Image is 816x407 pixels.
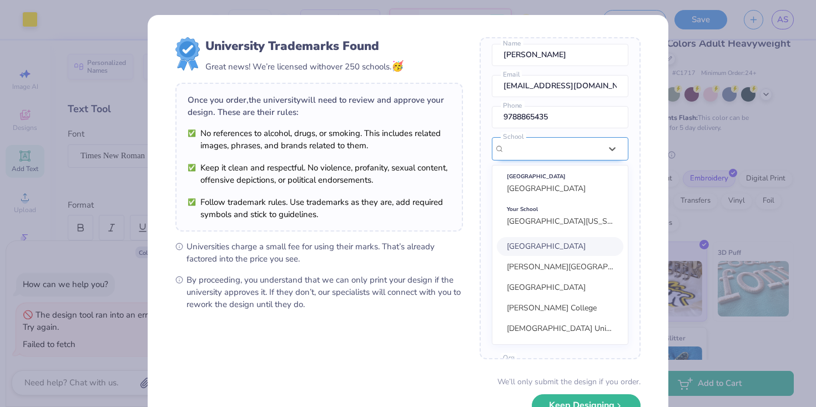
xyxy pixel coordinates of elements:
span: [GEOGRAPHIC_DATA][US_STATE] [507,216,627,227]
span: 🥳 [391,59,404,73]
div: Great news! We’re licensed with over 250 schools. [205,59,404,74]
span: [DEMOGRAPHIC_DATA] University of Health Sciences [507,323,696,334]
span: [PERSON_NAME] College [507,303,597,313]
li: No references to alcohol, drugs, or smoking. This includes related images, phrases, and brands re... [188,127,451,152]
span: Universities charge a small fee for using their marks. That’s already factored into the price you... [187,240,463,265]
input: Org [492,358,628,380]
li: Keep it clean and respectful. No violence, profanity, sexual content, offensive depictions, or po... [188,162,451,186]
div: We’ll only submit the design if you order. [497,376,641,388]
img: license-marks-badge.png [175,37,200,71]
span: [PERSON_NAME][GEOGRAPHIC_DATA] [507,344,647,354]
input: Phone [492,106,628,128]
div: Your School [507,203,613,215]
input: Email [492,75,628,97]
li: Follow trademark rules. Use trademarks as they are, add required symbols and stick to guidelines. [188,196,451,220]
span: [GEOGRAPHIC_DATA] [507,282,586,293]
span: By proceeding, you understand that we can only print your design if the university approves it. I... [187,274,463,310]
div: [GEOGRAPHIC_DATA] [507,170,613,183]
div: University Trademarks Found [205,37,404,55]
span: [GEOGRAPHIC_DATA] [507,241,586,252]
span: [GEOGRAPHIC_DATA] [507,183,586,194]
span: [PERSON_NAME][GEOGRAPHIC_DATA] [507,262,647,272]
input: Name [492,44,628,66]
div: Once you order, the university will need to review and approve your design. These are their rules: [188,94,451,118]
